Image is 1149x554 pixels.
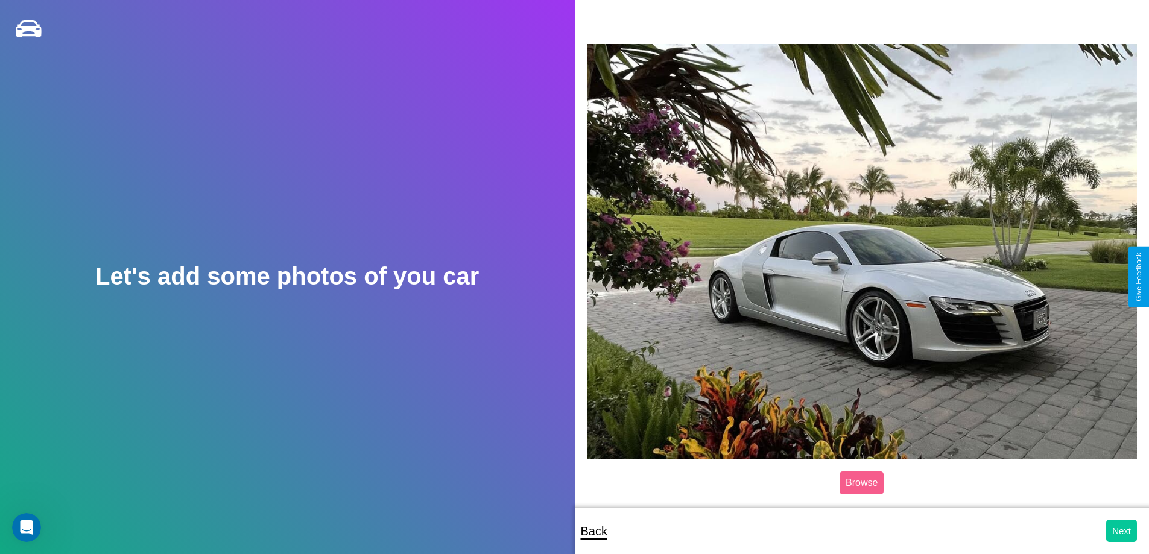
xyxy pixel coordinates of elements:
[12,513,41,542] iframe: Intercom live chat
[95,263,479,290] h2: Let's add some photos of you car
[1135,253,1143,301] div: Give Feedback
[587,44,1138,459] img: posted
[581,520,607,542] p: Back
[840,471,884,494] label: Browse
[1106,520,1137,542] button: Next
